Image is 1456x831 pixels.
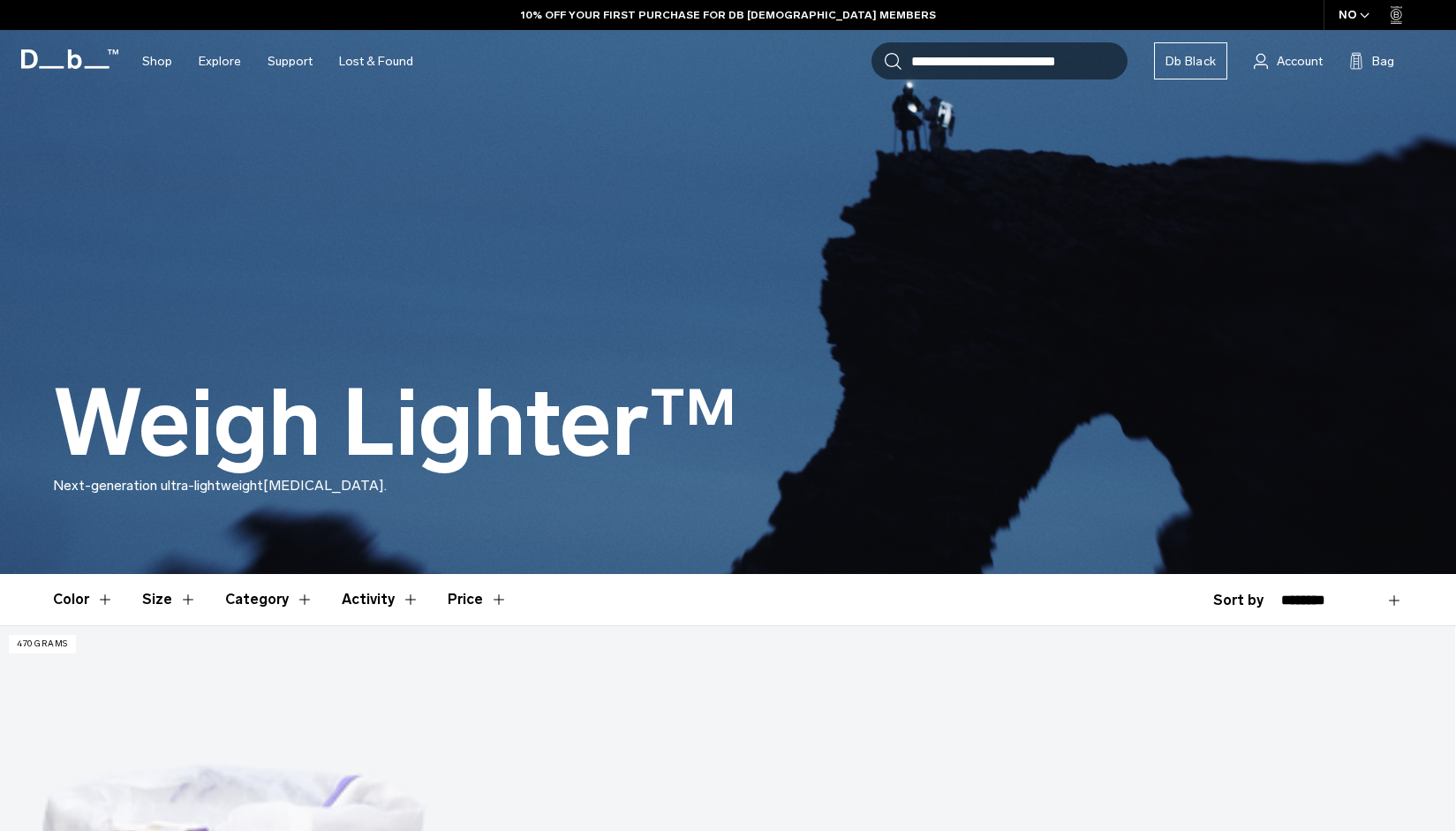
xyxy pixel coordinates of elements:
button: Toggle Filter [53,574,114,625]
a: Shop [142,30,172,93]
button: Toggle Filter [225,574,313,625]
span: Next-generation ultra-lightweight [53,477,263,494]
a: Db Black [1154,42,1227,79]
span: Account [1277,52,1323,71]
button: Toggle Filter [342,574,419,625]
span: Bag [1372,52,1394,71]
h1: Weigh Lighter™ [53,373,737,475]
nav: Main Navigation [129,30,426,93]
a: Support [268,30,313,93]
a: 10% OFF YOUR FIRST PURCHASE FOR DB [DEMOGRAPHIC_DATA] MEMBERS [521,7,936,23]
span: [MEDICAL_DATA]. [263,477,387,494]
button: Toggle Filter [142,574,197,625]
a: Lost & Found [339,30,413,93]
button: Toggle Price [448,574,508,625]
button: Bag [1349,50,1394,72]
p: 470 grams [9,635,76,653]
a: Account [1254,50,1323,72]
a: Explore [199,30,241,93]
